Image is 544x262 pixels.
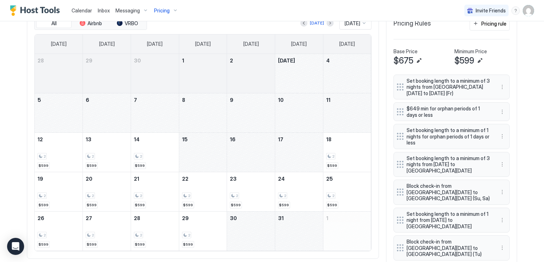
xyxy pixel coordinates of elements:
[35,212,83,225] a: October 26, 2025
[275,211,323,251] td: October 31, 2025
[326,97,330,103] span: 11
[131,132,179,172] td: October 14, 2025
[51,41,67,47] span: [DATE]
[134,215,140,221] span: 28
[278,97,284,103] span: 10
[323,172,371,211] td: October 25, 2025
[323,132,371,172] td: October 18, 2025
[92,193,94,198] span: 2
[134,176,139,182] span: 21
[131,133,179,146] a: October 14, 2025
[326,176,333,182] span: 25
[291,41,307,47] span: [DATE]
[407,211,491,230] span: Set booking length to a minimum of 1 night from [DATE] to [GEOGRAPHIC_DATA][DATE]
[275,132,323,172] td: October 17, 2025
[393,102,510,121] div: $649 min for orphan periods of 1 days or less menu
[44,193,46,198] span: 2
[10,5,63,16] a: Host Tools Logo
[498,160,506,169] button: More options
[498,188,506,196] div: menu
[227,54,275,93] td: October 2, 2025
[332,154,334,159] span: 2
[39,242,49,247] span: $599
[35,211,83,251] td: October 26, 2025
[38,58,44,64] span: 28
[326,136,331,142] span: 18
[179,133,227,146] a: October 15, 2025
[278,58,295,64] span: [DATE]
[83,93,131,107] a: October 6, 2025
[407,78,491,97] span: Set booking length to a minimum of 3 nights from [GEOGRAPHIC_DATA][DATE] to [DATE] (Fr)
[407,155,491,174] span: Set booking length to a minimum of 3 nights from [DATE] to [GEOGRAPHIC_DATA][DATE]
[498,132,506,141] button: More options
[135,163,145,168] span: $599
[236,193,238,198] span: 2
[115,7,140,14] span: Messaging
[498,244,506,252] button: More options
[131,172,179,185] a: October 21, 2025
[227,172,275,185] a: October 23, 2025
[182,136,188,142] span: 15
[92,34,122,54] a: Monday
[323,212,371,225] a: November 1, 2025
[72,7,92,14] a: Calendar
[179,172,227,185] a: October 22, 2025
[147,41,163,47] span: [DATE]
[188,233,190,238] span: 2
[83,132,131,172] td: October 13, 2025
[182,176,188,182] span: 22
[35,132,83,172] td: October 12, 2025
[179,54,227,93] td: October 1, 2025
[183,203,193,207] span: $599
[35,93,83,107] a: October 5, 2025
[179,93,227,132] td: October 8, 2025
[332,34,362,54] a: Saturday
[227,93,275,132] td: October 9, 2025
[310,20,324,26] div: [DATE]
[284,34,314,54] a: Friday
[523,5,534,16] div: User profile
[230,58,233,64] span: 2
[110,18,145,28] button: VRBO
[83,133,131,146] a: October 13, 2025
[323,93,371,132] td: October 11, 2025
[323,172,371,185] a: October 25, 2025
[407,239,491,257] span: Block check-in from [GEOGRAPHIC_DATA][DATE] to [GEOGRAPHIC_DATA][DATE] (Tu)
[275,212,323,225] a: October 31, 2025
[327,20,334,27] button: Next month
[327,163,337,168] span: $599
[73,18,108,28] button: Airbnb
[454,55,474,66] span: $599
[182,97,185,103] span: 8
[140,154,142,159] span: 2
[86,215,92,221] span: 27
[99,41,115,47] span: [DATE]
[230,215,237,221] span: 30
[134,136,140,142] span: 14
[498,83,506,91] div: menu
[323,211,371,251] td: November 1, 2025
[134,58,141,64] span: 30
[498,108,506,116] div: menu
[230,176,237,182] span: 23
[72,7,92,13] span: Calendar
[476,56,484,65] button: Edit
[140,34,170,54] a: Tuesday
[83,211,131,251] td: October 27, 2025
[227,212,275,225] a: October 30, 2025
[83,93,131,132] td: October 6, 2025
[231,203,241,207] span: $599
[86,58,92,64] span: 29
[498,83,506,91] button: More options
[323,93,371,107] a: October 11, 2025
[39,203,49,207] span: $599
[34,17,147,30] div: tab-group
[188,34,218,54] a: Wednesday
[275,172,323,211] td: October 24, 2025
[131,211,179,251] td: October 28, 2025
[87,203,97,207] span: $599
[236,34,266,54] a: Thursday
[498,244,506,252] div: menu
[230,136,236,142] span: 16
[7,238,24,255] div: Open Intercom Messenger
